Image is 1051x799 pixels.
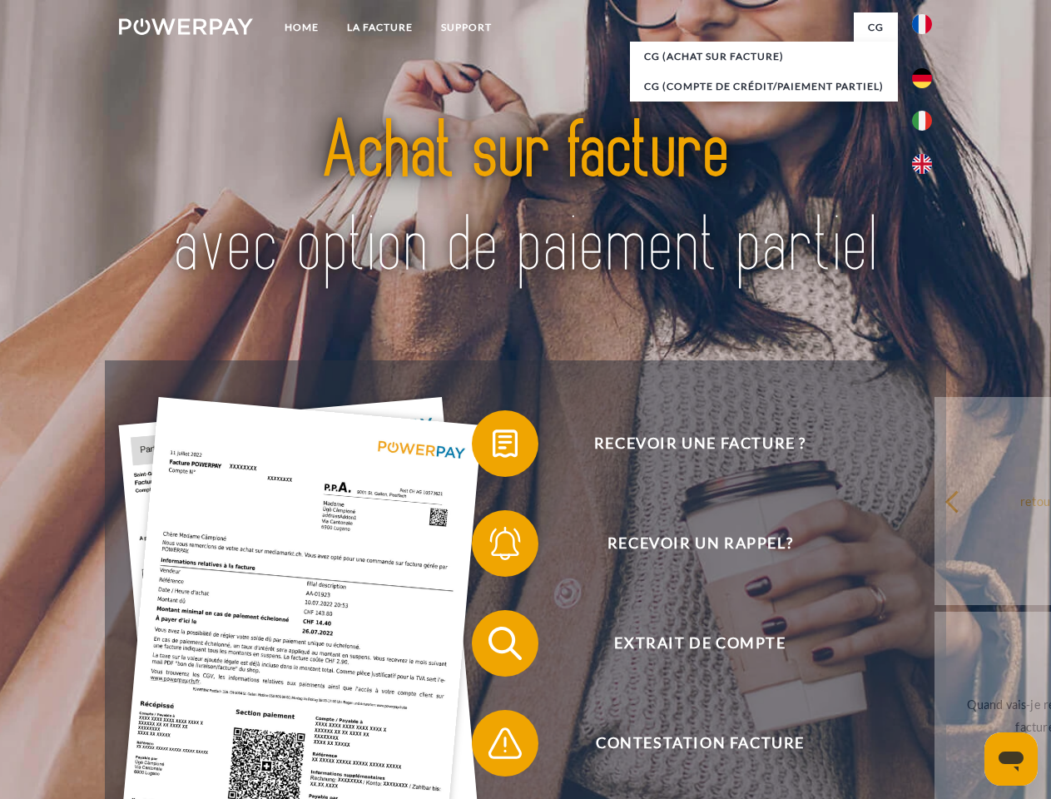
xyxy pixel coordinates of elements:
a: CG (achat sur facture) [630,42,898,72]
img: en [912,154,932,174]
img: logo-powerpay-white.svg [119,18,253,35]
button: Recevoir un rappel? [472,510,905,577]
a: Home [270,12,333,42]
img: qb_search.svg [484,623,526,664]
img: qb_warning.svg [484,722,526,764]
iframe: Bouton de lancement de la fenêtre de messagerie [984,732,1038,786]
img: it [912,111,932,131]
img: qb_bell.svg [484,523,526,564]
button: Recevoir une facture ? [472,410,905,477]
span: Recevoir un rappel? [496,510,904,577]
a: CG [854,12,898,42]
span: Recevoir une facture ? [496,410,904,477]
button: Contestation Facture [472,710,905,777]
button: Extrait de compte [472,610,905,677]
span: Contestation Facture [496,710,904,777]
img: title-powerpay_fr.svg [159,80,892,319]
a: CG (Compte de crédit/paiement partiel) [630,72,898,102]
img: de [912,68,932,88]
a: Support [427,12,506,42]
span: Extrait de compte [496,610,904,677]
img: fr [912,14,932,34]
img: qb_bill.svg [484,423,526,464]
a: LA FACTURE [333,12,427,42]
